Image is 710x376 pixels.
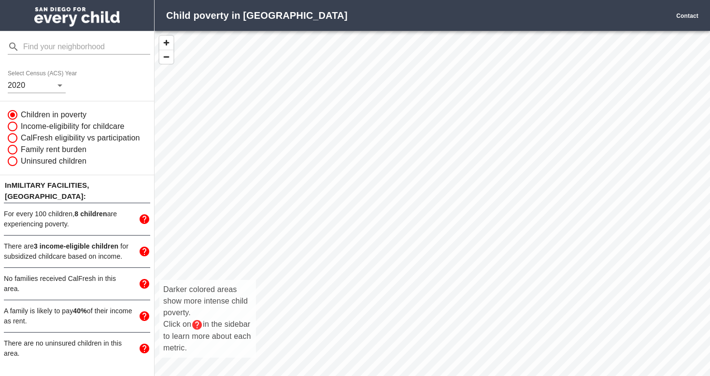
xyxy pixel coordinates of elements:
span: A family is likely to pay of their income as rent. [4,307,132,325]
div: No families received CalFresh in this area. [4,268,150,300]
div: A family is likely to pay40%of their income as rent. [4,300,150,332]
div: There are3 income-eligible children for subsidized childcare based on income. [4,236,150,267]
input: Find your neighborhood [23,39,150,55]
span: 8 children [74,210,107,218]
span: There are no uninsured children in this area. [4,339,122,357]
span: For every 100 children, are experiencing poverty. [4,210,117,228]
a: Contact [676,13,698,19]
strong: 40 % [73,307,86,315]
button: Zoom In [159,36,173,50]
div: 2020 [8,78,66,93]
div: For every 100 children,8 childrenare experiencing poverty. [4,203,150,235]
span: No families received CalFresh in this area. [4,275,116,292]
span: There are for subsidized childcare based on income. [4,242,128,260]
span: Uninsured children [21,155,86,167]
strong: Child poverty in [GEOGRAPHIC_DATA] [166,10,347,21]
label: Select Census (ACS) Year [8,71,80,77]
span: CalFresh eligibility vs participation [21,132,140,144]
p: In MILITARY FACILITIES , [GEOGRAPHIC_DATA]: [4,179,150,203]
span: Income-eligibility for childcare [21,121,125,132]
button: Zoom Out [159,50,173,64]
span: Children in poverty [21,109,86,121]
p: Darker colored areas show more intense child poverty. Click on in the sidebar to learn more about... [163,284,252,354]
span: 3 income-eligible children [34,242,118,250]
div: There are no uninsured children in this area. [4,333,150,364]
span: Family rent burden [21,144,86,155]
img: San Diego for Every Child logo [34,7,120,27]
